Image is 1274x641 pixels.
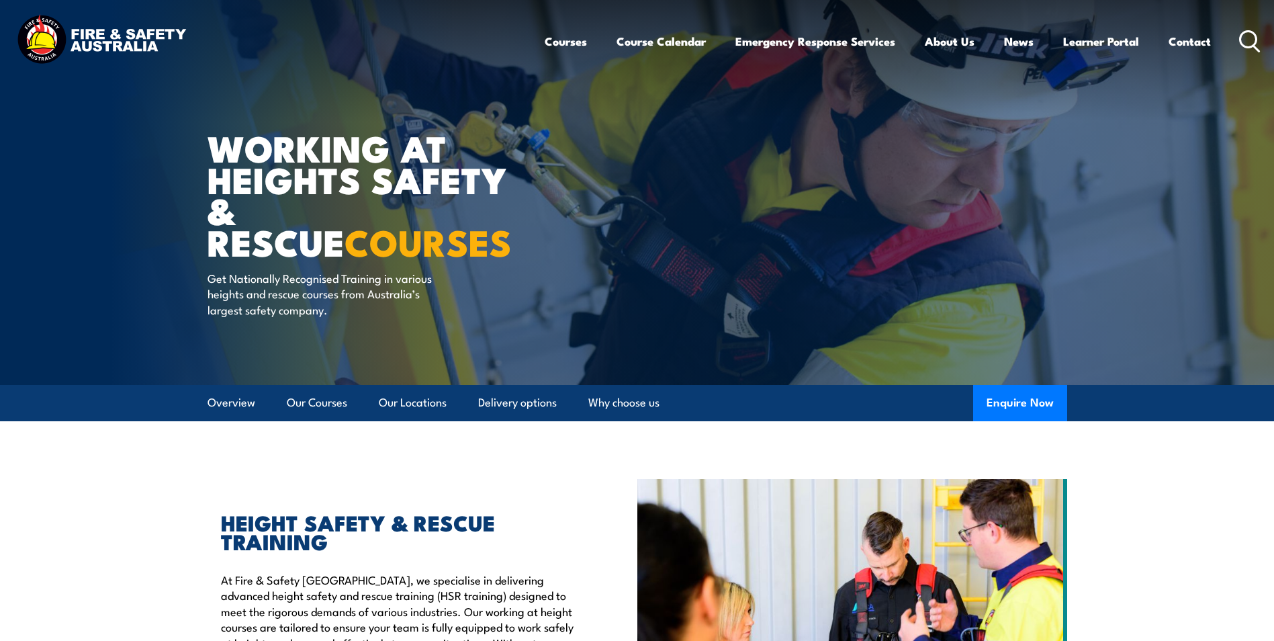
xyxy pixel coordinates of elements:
[1063,24,1139,59] a: Learner Portal
[545,24,587,59] a: Courses
[478,385,557,421] a: Delivery options
[345,213,512,269] strong: COURSES
[588,385,659,421] a: Why choose us
[1004,24,1034,59] a: News
[208,385,255,421] a: Overview
[617,24,706,59] a: Course Calendar
[221,513,576,550] h2: HEIGHT SAFETY & RESCUE TRAINING
[735,24,895,59] a: Emergency Response Services
[208,132,539,257] h1: WORKING AT HEIGHTS SAFETY & RESCUE
[973,385,1067,421] button: Enquire Now
[1169,24,1211,59] a: Contact
[208,270,453,317] p: Get Nationally Recognised Training in various heights and rescue courses from Australia’s largest...
[287,385,347,421] a: Our Courses
[379,385,447,421] a: Our Locations
[925,24,974,59] a: About Us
